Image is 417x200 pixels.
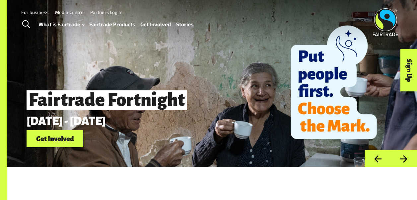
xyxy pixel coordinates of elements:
a: Partners Log In [90,9,122,15]
a: Get Involved [140,20,171,29]
a: Media Centre [55,9,84,15]
a: Stories [176,20,193,29]
a: Toggle Search [18,16,34,33]
a: What is Fairtrade [38,20,84,29]
a: Fairtrade Products [89,20,135,29]
img: Fairtrade Australia New Zealand logo [373,8,398,36]
a: Get Involved [27,130,83,147]
button: Next [391,150,417,167]
span: Fairtrade Fortnight [27,90,187,110]
button: Previous [365,150,391,167]
p: [DATE] - [DATE] [27,115,334,128]
a: For business [21,9,48,15]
